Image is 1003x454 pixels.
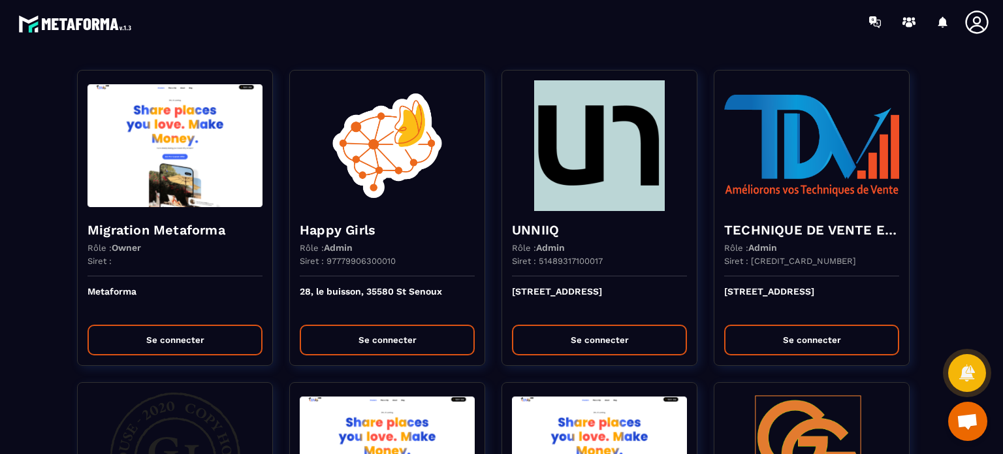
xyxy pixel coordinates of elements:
div: Ouvrir le chat [948,402,987,441]
p: Rôle : [88,242,141,253]
p: Rôle : [724,242,777,253]
h4: Migration Metaforma [88,221,263,239]
img: funnel-background [724,80,899,211]
h4: TECHNIQUE DE VENTE EDITION [724,221,899,239]
img: funnel-background [88,80,263,211]
p: Siret : [88,256,112,266]
img: funnel-background [300,80,475,211]
p: 28, le buisson, 35580 St Senoux [300,286,475,315]
span: Owner [112,242,141,253]
p: [STREET_ADDRESS] [512,286,687,315]
h4: UNNIIQ [512,221,687,239]
p: Rôle : [512,242,565,253]
img: logo [18,12,136,36]
button: Se connecter [88,325,263,355]
span: Admin [324,242,353,253]
span: Admin [748,242,777,253]
p: [STREET_ADDRESS] [724,286,899,315]
span: Admin [536,242,565,253]
p: Rôle : [300,242,353,253]
p: Siret : 97779906300010 [300,256,396,266]
p: Metaforma [88,286,263,315]
img: funnel-background [512,80,687,211]
p: Siret : [CREDIT_CARD_NUMBER] [724,256,856,266]
button: Se connecter [724,325,899,355]
button: Se connecter [512,325,687,355]
h4: Happy Girls [300,221,475,239]
button: Se connecter [300,325,475,355]
p: Siret : 51489317100017 [512,256,603,266]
